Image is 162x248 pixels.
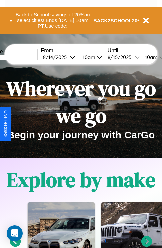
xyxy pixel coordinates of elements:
[93,18,138,23] b: BACK2SCHOOL20
[41,48,104,54] label: From
[12,10,93,31] button: Back to School savings of 20% in select cities! Ends [DATE] 10am PT.Use code:
[142,54,159,60] div: 10am
[77,54,104,61] button: 10am
[7,166,155,194] h1: Explore by make
[79,54,97,60] div: 10am
[108,54,135,60] div: 8 / 15 / 2025
[7,225,23,241] div: Open Intercom Messenger
[41,54,77,61] button: 8/14/2025
[3,110,8,137] div: Give Feedback
[43,54,70,60] div: 8 / 14 / 2025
